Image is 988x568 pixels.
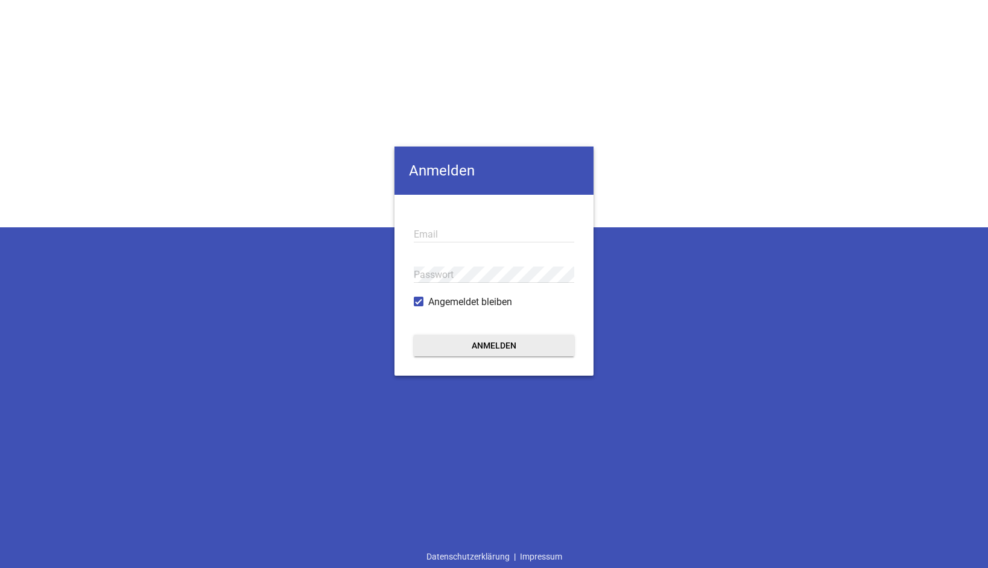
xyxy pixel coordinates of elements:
a: Datenschutzerklärung [422,545,514,568]
div: | [422,545,566,568]
a: Impressum [516,545,566,568]
span: Angemeldet bleiben [428,295,512,309]
button: Anmelden [414,335,574,356]
h4: Anmelden [394,147,594,195]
